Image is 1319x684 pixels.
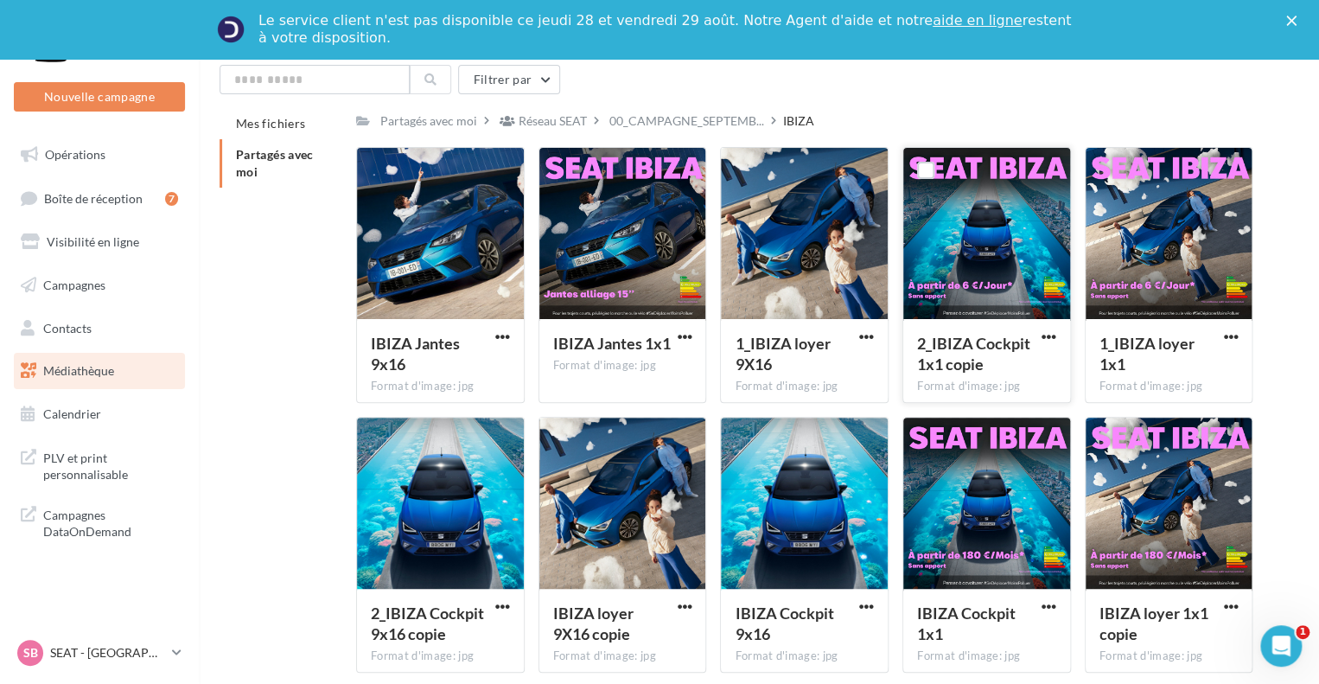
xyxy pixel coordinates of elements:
span: 1_IBIZA loyer 1x1 [1099,334,1195,374]
button: Filtrer par [458,65,560,94]
span: IBIZA loyer 1x1 copie [1099,604,1208,643]
a: Campagnes [10,267,188,304]
span: Opérations [45,147,105,162]
span: Visibilité en ligne [47,234,139,249]
button: Nouvelle campagne [14,82,185,112]
span: Médiathèque [43,363,114,378]
span: 1_IBIZA loyer 9X16 [735,334,830,374]
div: 7 [165,192,178,206]
a: Boîte de réception7 [10,180,188,217]
span: IBIZA Jantes 1x1 [553,334,671,353]
span: IBIZA loyer 9X16 copie [553,604,634,643]
div: Réseau SEAT [519,112,587,130]
div: Format d'image: jpg [553,649,692,664]
img: Profile image for Service-Client [217,16,245,43]
div: Partagés avec moi [380,112,477,130]
a: Visibilité en ligne [10,224,188,260]
span: Partagés avec moi [236,147,314,179]
a: Calendrier [10,396,188,432]
p: SEAT - [GEOGRAPHIC_DATA] [50,644,165,662]
a: PLV et print personnalisable [10,439,188,490]
span: 1 [1296,625,1309,639]
a: aide en ligne [933,12,1022,29]
a: Opérations [10,137,188,173]
div: Fermer [1286,16,1303,26]
span: Mes fichiers [236,116,305,131]
span: 2_IBIZA Cockpit 9x16 copie [371,604,484,643]
span: 00_CAMPAGNE_SEPTEMB... [609,112,764,130]
span: Campagnes [43,278,105,292]
div: Format d'image: jpg [371,379,510,394]
div: Format d'image: jpg [553,358,692,374]
div: Format d'image: jpg [917,379,1056,394]
a: SB SEAT - [GEOGRAPHIC_DATA] [14,636,185,669]
span: 2_IBIZA Cockpit 1x1 copie [917,334,1030,374]
div: Format d'image: jpg [917,649,1056,664]
span: IBIZA Jantes 9x16 [371,334,460,374]
span: IBIZA Cockpit 1x1 [917,604,1016,643]
span: Contacts [43,320,92,335]
span: Campagnes DataOnDemand [43,503,178,540]
a: Contacts [10,310,188,347]
div: Format d'image: jpg [371,649,510,664]
span: SB [23,644,38,662]
span: Calendrier [43,406,101,421]
span: Boîte de réception [44,190,143,205]
span: PLV et print personnalisable [43,446,178,483]
div: Format d'image: jpg [1099,379,1239,394]
div: Format d'image: jpg [735,649,874,664]
span: IBIZA Cockpit 9x16 [735,604,833,643]
div: Format d'image: jpg [735,379,874,394]
div: Format d'image: jpg [1099,649,1239,664]
div: Le service client n'est pas disponible ce jeudi 28 et vendredi 29 août. Notre Agent d'aide et not... [258,12,1074,47]
a: Médiathèque [10,353,188,389]
a: Campagnes DataOnDemand [10,496,188,547]
div: IBIZA [783,112,814,130]
iframe: Intercom live chat [1260,625,1302,667]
